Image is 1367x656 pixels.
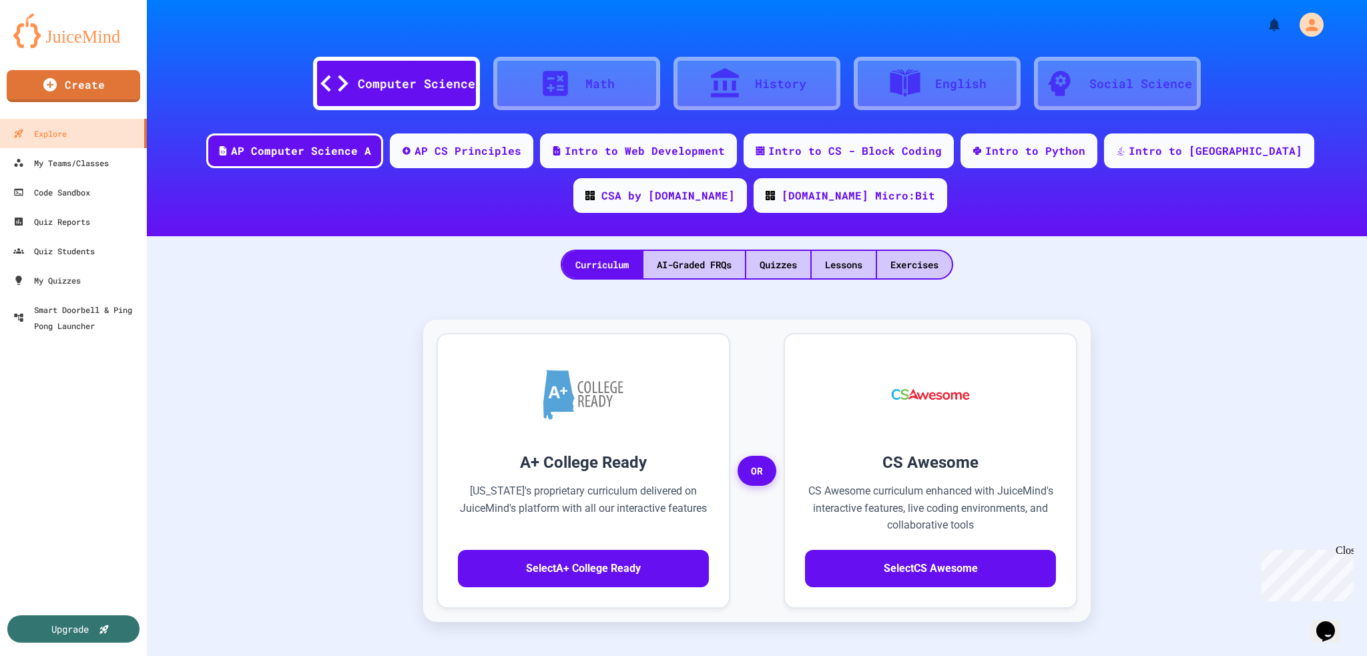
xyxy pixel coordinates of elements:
[415,143,521,159] div: AP CS Principles
[458,482,709,534] p: [US_STATE]'s proprietary curriculum delivered on JuiceMind's platform with all our interactive fe...
[601,188,735,204] div: CSA by [DOMAIN_NAME]
[643,251,745,278] div: AI-Graded FRQs
[565,143,725,159] div: Intro to Web Development
[935,75,987,93] div: English
[13,302,142,334] div: Smart Doorbell & Ping Pong Launcher
[358,75,475,93] div: Computer Science
[985,143,1085,159] div: Intro to Python
[13,155,109,171] div: My Teams/Classes
[7,70,140,102] a: Create
[13,243,95,259] div: Quiz Students
[1089,75,1192,93] div: Social Science
[878,354,983,434] img: CS Awesome
[1256,545,1354,601] iframe: chat widget
[812,251,876,278] div: Lessons
[13,184,90,200] div: Code Sandbox
[585,191,595,200] img: CODE_logo_RGB.png
[1286,9,1327,40] div: My Account
[1242,13,1286,36] div: My Notifications
[1311,603,1354,643] iframe: chat widget
[877,251,952,278] div: Exercises
[805,550,1056,587] button: SelectCS Awesome
[13,13,133,48] img: logo-orange.svg
[1129,143,1302,159] div: Intro to [GEOGRAPHIC_DATA]
[766,191,775,200] img: CODE_logo_RGB.png
[746,251,810,278] div: Quizzes
[805,482,1056,534] p: CS Awesome curriculum enhanced with JuiceMind's interactive features, live coding environments, a...
[13,272,81,288] div: My Quizzes
[51,622,89,636] div: Upgrade
[562,251,642,278] div: Curriculum
[13,125,67,141] div: Explore
[805,450,1056,474] h3: CS Awesome
[755,75,806,93] div: History
[458,550,709,587] button: SelectA+ College Ready
[543,370,623,420] img: A+ College Ready
[585,75,615,93] div: Math
[782,188,935,204] div: [DOMAIN_NAME] Micro:Bit
[738,456,776,486] span: OR
[768,143,942,159] div: Intro to CS - Block Coding
[231,143,371,159] div: AP Computer Science A
[458,450,709,474] h3: A+ College Ready
[13,214,90,230] div: Quiz Reports
[5,5,92,85] div: Chat with us now!Close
